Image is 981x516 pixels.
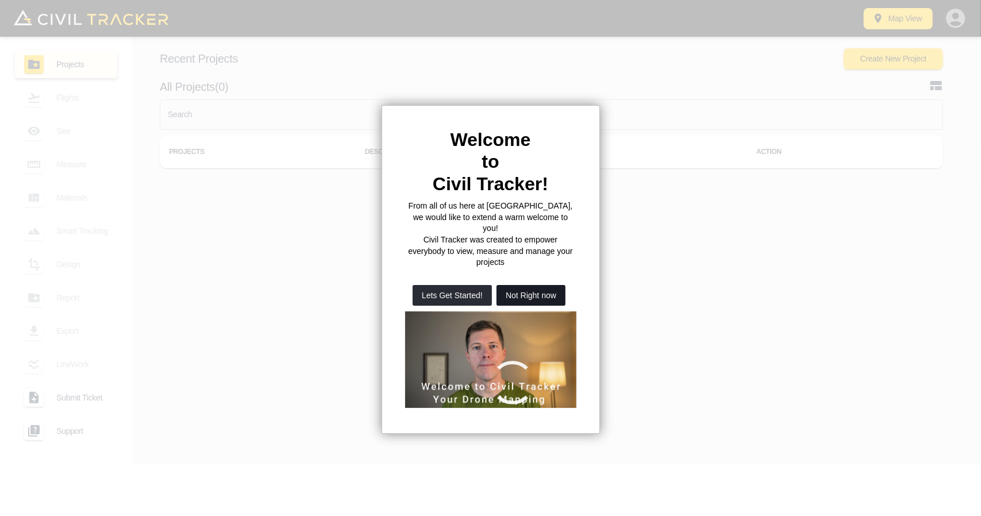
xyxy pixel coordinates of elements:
p: From all of us here at [GEOGRAPHIC_DATA], we would like to extend a warm welcome to you! [405,201,576,234]
h2: to [405,151,576,172]
h2: Civil Tracker! [405,173,576,195]
p: Civil Tracker was created to empower everybody to view, measure and manage your projects [405,234,576,268]
iframe: Welcome to Civil Tracker [405,311,577,408]
button: Lets Get Started! [413,285,492,306]
h2: Welcome [405,129,576,151]
button: Not Right now [497,285,565,306]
